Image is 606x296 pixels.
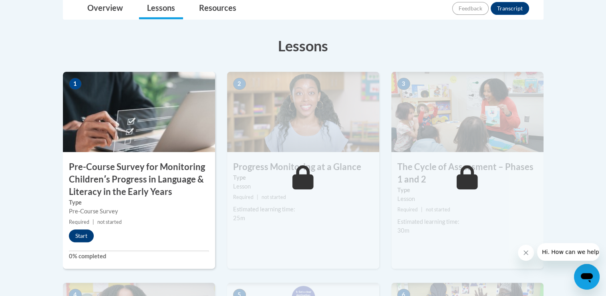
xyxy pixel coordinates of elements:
[426,207,450,213] span: not started
[233,173,373,182] label: Type
[69,252,209,261] label: 0% completed
[574,264,600,290] iframe: Button to launch messaging window
[397,78,410,90] span: 3
[233,215,245,221] span: 25m
[69,207,209,216] div: Pre-Course Survey
[397,227,409,234] span: 30m
[518,245,534,261] iframe: Close message
[63,72,215,152] img: Course Image
[93,219,94,225] span: |
[227,161,379,173] h3: Progress Monitoring at a Glance
[397,207,418,213] span: Required
[391,72,544,152] img: Course Image
[537,243,600,261] iframe: Message from company
[421,207,423,213] span: |
[227,72,379,152] img: Course Image
[397,217,538,226] div: Estimated learning time:
[97,219,122,225] span: not started
[5,6,65,12] span: Hi. How can we help?
[391,161,544,186] h3: The Cycle of Assessment – Phases 1 and 2
[63,161,215,198] h3: Pre-Course Survey for Monitoring Childrenʹs Progress in Language & Literacy in the Early Years
[69,219,89,225] span: Required
[397,186,538,195] label: Type
[233,205,373,214] div: Estimated learning time:
[452,2,489,15] button: Feedback
[257,194,258,200] span: |
[69,229,94,242] button: Start
[491,2,529,15] button: Transcript
[262,194,286,200] span: not started
[63,36,544,56] h3: Lessons
[69,78,82,90] span: 1
[233,194,254,200] span: Required
[233,182,373,191] div: Lesson
[233,78,246,90] span: 2
[69,198,209,207] label: Type
[397,195,538,203] div: Lesson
